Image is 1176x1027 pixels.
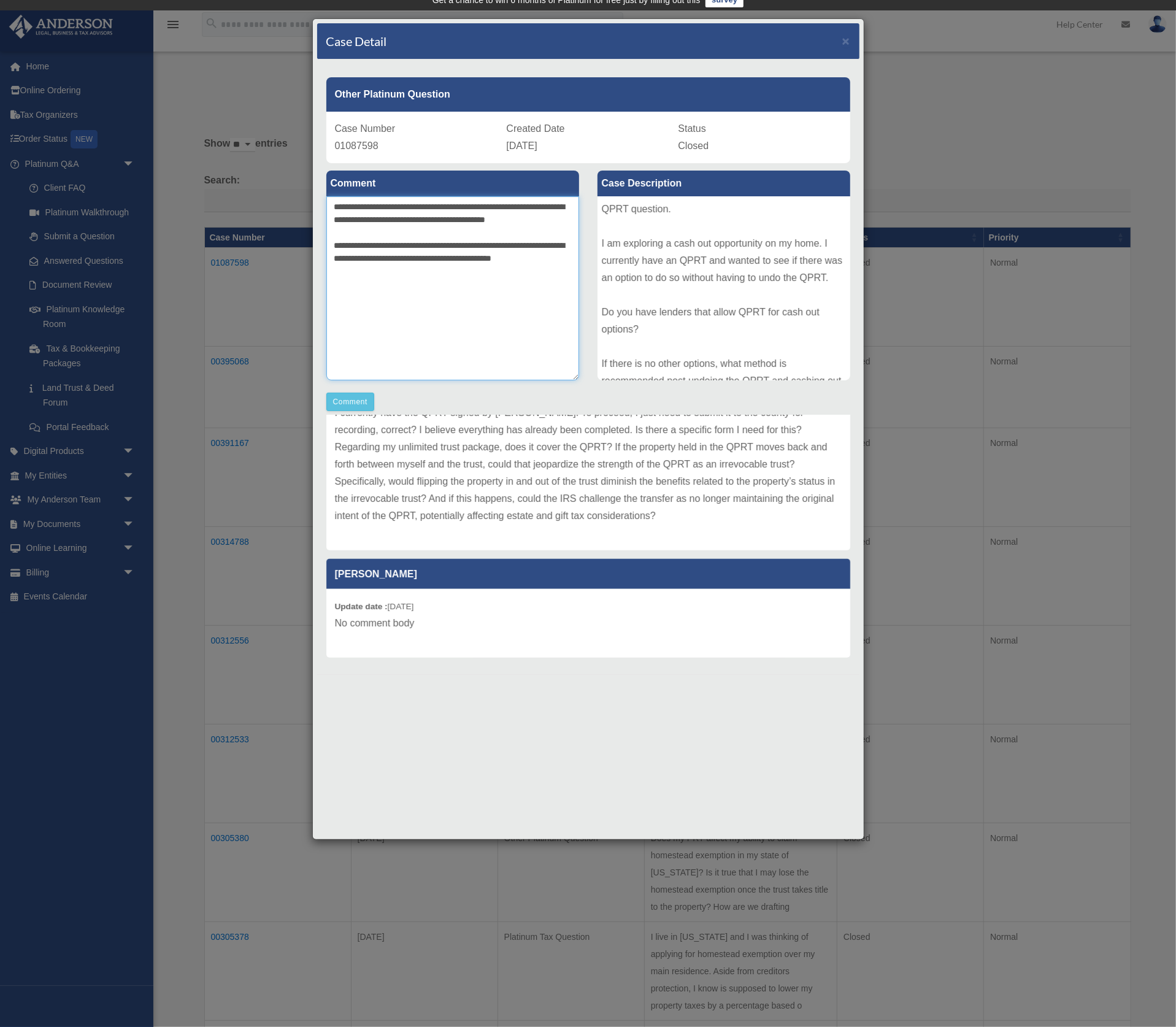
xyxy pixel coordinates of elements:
h4: Case Detail [326,33,387,50]
span: Status [678,123,706,134]
b: Update date : [335,602,388,611]
div: QPRT question. I am exploring a cash out opportunity on my home. I currently have an QPRT and wan... [598,196,850,380]
label: Comment [326,171,579,196]
button: Comment [326,393,375,411]
div: Other Platinum Question [326,77,850,112]
p: No comment body [335,615,842,632]
button: Close [842,34,850,47]
span: [DATE] [507,140,537,151]
span: Created Date [507,123,565,134]
label: Case Description [598,171,850,196]
p: I currently have the QPRT signed by [PERSON_NAME]. To proceed, I just need to submit it to the co... [335,404,842,525]
span: Closed [678,140,709,151]
p: [PERSON_NAME] [326,559,850,589]
span: 01087598 [335,140,379,151]
span: Case Number [335,123,396,134]
small: [DATE] [335,602,414,611]
span: × [842,34,850,48]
